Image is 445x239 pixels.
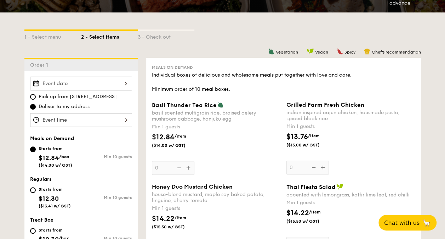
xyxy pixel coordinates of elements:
span: ($13.41 w/ GST) [39,204,71,209]
div: accented with lemongrass, kaffir lime leaf, red chilli [286,192,415,198]
div: 1 - Select menu [24,31,81,41]
span: /item [309,210,321,215]
span: /item [175,134,186,139]
div: Min 1 guests [152,123,281,130]
img: icon-spicy.37a8142b.svg [337,48,343,55]
span: ($15.00 w/ GST) [286,142,335,148]
span: Thai Fiesta Salad [286,184,336,190]
input: Event date [30,77,132,90]
img: icon-vegan.f8ff3823.svg [336,183,343,190]
span: $13.76 [286,133,308,141]
div: basil scented multigrain rice, braised celery mushroom cabbage, hanjuku egg [152,110,281,122]
span: Order 1 [30,62,51,68]
input: Event time [30,113,132,127]
span: ($14.00 w/ GST) [39,163,72,168]
span: Meals on Demand [152,65,193,70]
span: Deliver to my address [39,103,90,110]
div: house-blend mustard, maple soy baked potato, linguine, cherry tomato [152,191,281,204]
span: Regulars [30,176,52,182]
div: Min 1 guests [286,123,415,130]
input: Deliver to my address [30,104,36,110]
span: /box [59,154,69,159]
span: ($15.50 w/ GST) [286,218,335,224]
span: /item [175,215,186,220]
span: Vegetarian [276,50,298,55]
span: Vegan [315,50,328,55]
div: 3 - Check out [138,31,194,41]
span: Grilled Farm Fresh Chicken [286,101,364,108]
span: $12.30 [39,195,59,202]
span: $14.22 [286,209,309,217]
div: Starts from [39,187,71,192]
div: Min 1 guests [152,205,281,212]
span: Spicy [344,50,355,55]
div: Min 10 guests [81,195,132,200]
span: Treat Box [30,217,53,223]
span: 🦙 [422,219,431,227]
span: Meals on Demand [30,135,74,141]
img: icon-vegetarian.fe4039eb.svg [217,101,224,108]
input: Starts from$12.30($13.41 w/ GST)Min 10 guests [30,187,36,193]
span: /item [308,133,320,138]
span: Chef's recommendation [372,50,421,55]
div: Min 1 guests [286,199,415,206]
div: Min 10 guests [81,154,132,159]
input: Starts from$12.84/box($14.00 w/ GST)Min 10 guests [30,146,36,152]
input: Starts from$10.30/box($11.23 w/ GST)Min 10 guests [30,228,36,234]
span: $12.84 [39,154,59,162]
span: ($14.00 w/ GST) [152,143,200,148]
button: Chat with us🦙 [378,215,437,230]
div: Starts from [39,146,72,151]
img: icon-vegan.f8ff3823.svg [307,48,314,55]
div: Starts from [39,227,70,233]
input: Pick up from [STREET_ADDRESS] [30,94,36,100]
span: Chat with us [384,219,420,226]
span: $12.84 [152,133,175,141]
span: Honey Duo Mustard Chicken [152,183,233,190]
span: $14.22 [152,215,175,223]
span: Basil Thunder Tea Rice [152,102,217,109]
div: indian inspired cajun chicken, housmade pesto, spiced black rice [286,110,415,122]
span: Pick up from [STREET_ADDRESS] [39,93,117,100]
img: icon-chef-hat.a58ddaea.svg [364,48,370,55]
span: ($15.50 w/ GST) [152,224,200,230]
div: 2 - Select items [81,31,138,41]
div: Individual boxes of delicious and wholesome meals put together with love and care. Minimum order ... [152,72,415,93]
img: icon-vegetarian.fe4039eb.svg [268,48,274,55]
